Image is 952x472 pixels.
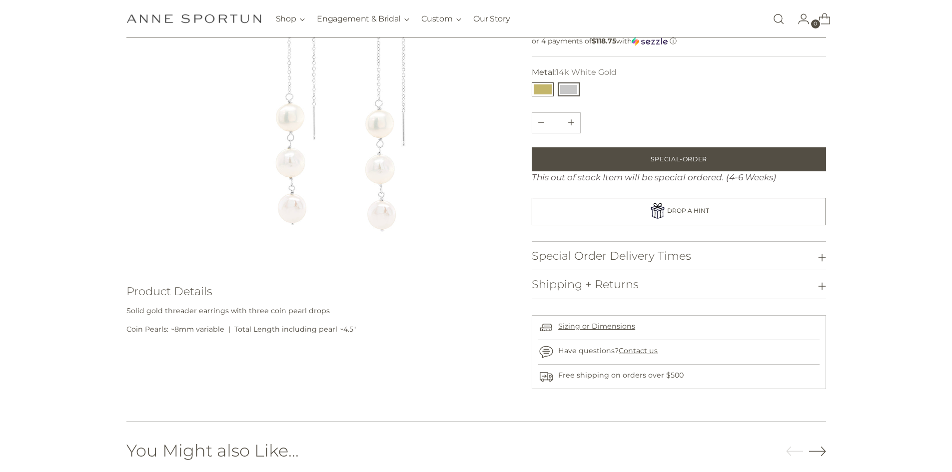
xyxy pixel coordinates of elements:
[126,441,299,460] h2: You Might also Like...
[809,443,826,460] button: Move to next carousel slide
[532,242,826,270] button: Special Order Delivery Times
[126,14,261,23] a: Anne Sportun Fine Jewellery
[544,113,568,133] input: Product quantity
[532,82,554,96] button: 18k Yellow Gold
[667,207,709,215] span: DROP A HINT
[558,370,684,381] p: Free shipping on orders over $500
[558,346,658,356] p: Have questions?
[769,9,789,29] a: Open search modal
[532,250,691,262] h3: Special Order Delivery Times
[532,36,826,46] div: or 4 payments of with
[786,443,803,460] button: Move to previous carousel slide
[562,113,580,133] button: Subtract product quantity
[811,9,831,29] a: Open cart modal
[532,36,826,46] div: or 4 payments of$118.75withSezzle Click to learn more about Sezzle
[532,171,826,184] div: This out of stock Item will be special ordered. (4-6 Weeks)
[532,147,826,171] button: Add to Bag
[473,8,510,30] a: Our Story
[532,66,617,78] label: Metal:
[126,306,501,316] p: Solid gold threader earrings with three coin pearl drops
[592,36,616,45] span: $118.75
[532,278,639,291] h3: Shipping + Returns
[532,198,826,225] a: DROP A HINT
[532,113,550,133] button: Add product quantity
[558,322,635,331] a: Sizing or Dimensions
[619,346,658,355] a: Contact us
[421,8,461,30] button: Custom
[556,67,617,77] span: 14k White Gold
[317,8,409,30] button: Engagement & Bridal
[790,9,810,29] a: Go to the account page
[276,8,305,30] button: Shop
[532,270,826,299] button: Shipping + Returns
[126,324,501,335] p: Coin Pearls: ~8mm variable | Total Length including pearl ~4.5"
[811,19,820,28] span: 0
[558,82,580,96] button: 14k White Gold
[632,37,668,46] img: Sezzle
[651,155,707,164] span: Special-Order
[126,285,501,298] h3: Product Details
